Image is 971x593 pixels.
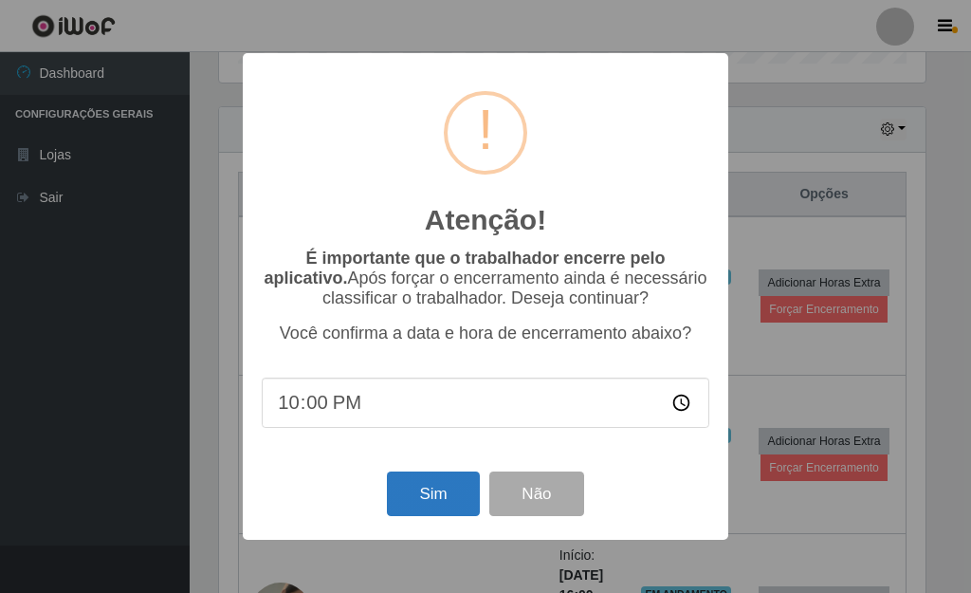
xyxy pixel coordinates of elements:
[489,472,583,516] button: Não
[264,249,665,287] b: É importante que o trabalhador encerre pelo aplicativo.
[387,472,479,516] button: Sim
[425,203,546,237] h2: Atenção!
[262,249,709,308] p: Após forçar o encerramento ainda é necessário classificar o trabalhador. Deseja continuar?
[262,324,709,343] p: Você confirma a data e hora de encerramento abaixo?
